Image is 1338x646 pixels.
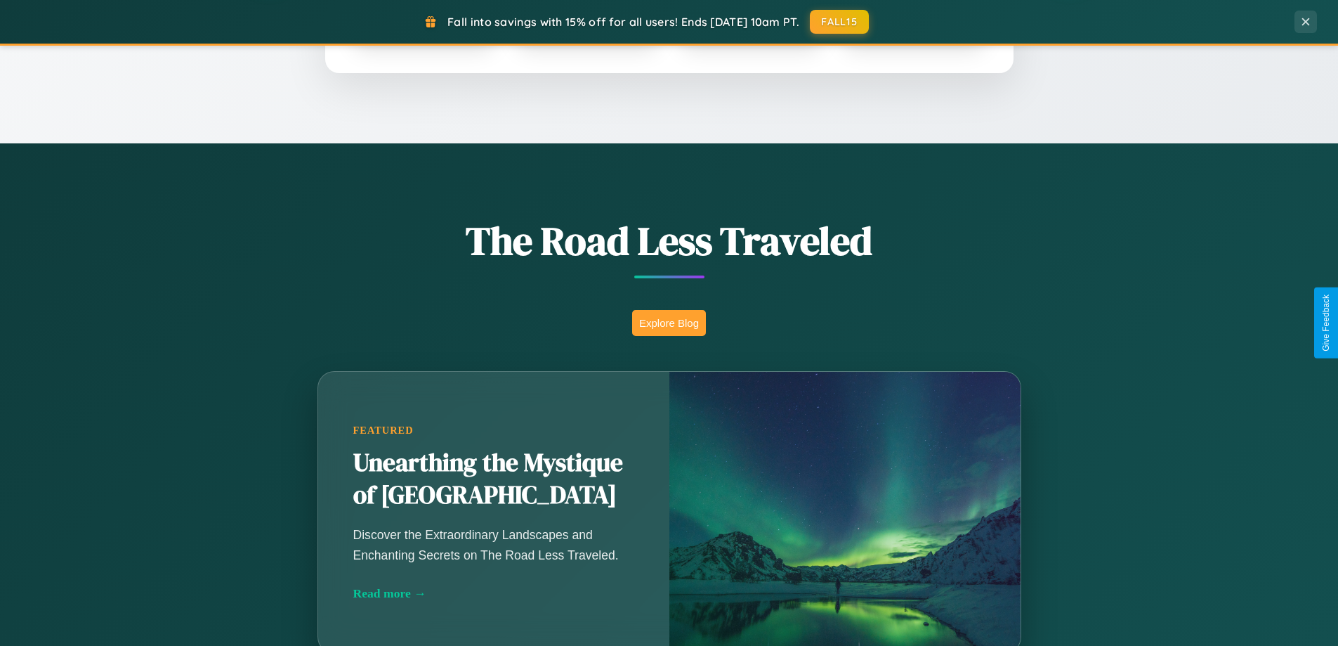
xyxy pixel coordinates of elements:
h2: Unearthing the Mystique of [GEOGRAPHIC_DATA] [353,447,634,512]
h1: The Road Less Traveled [248,214,1091,268]
p: Discover the Extraordinary Landscapes and Enchanting Secrets on The Road Less Traveled. [353,525,634,564]
button: Explore Blog [632,310,706,336]
div: Give Feedback [1321,295,1331,351]
span: Fall into savings with 15% off for all users! Ends [DATE] 10am PT. [447,15,799,29]
button: FALL15 [810,10,869,34]
div: Read more → [353,586,634,601]
div: Featured [353,425,634,437]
